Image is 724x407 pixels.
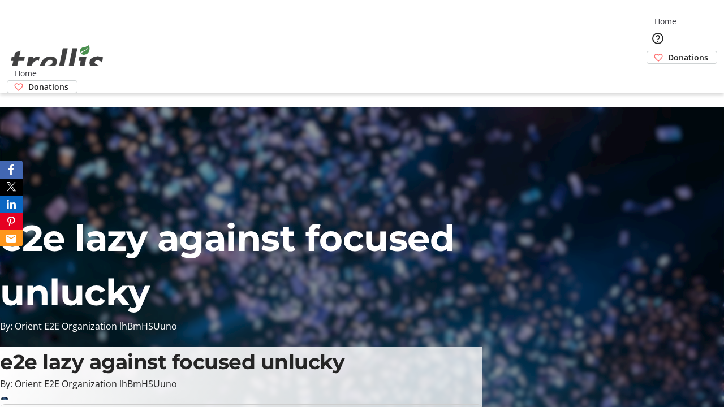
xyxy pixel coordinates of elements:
span: Donations [28,81,68,93]
a: Home [7,67,44,79]
a: Donations [647,51,717,64]
span: Donations [668,51,708,63]
img: Orient E2E Organization lhBmHSUuno's Logo [7,33,107,89]
span: Home [654,15,676,27]
span: Home [15,67,37,79]
button: Help [647,27,669,50]
button: Cart [647,64,669,86]
a: Donations [7,80,77,93]
a: Home [647,15,683,27]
